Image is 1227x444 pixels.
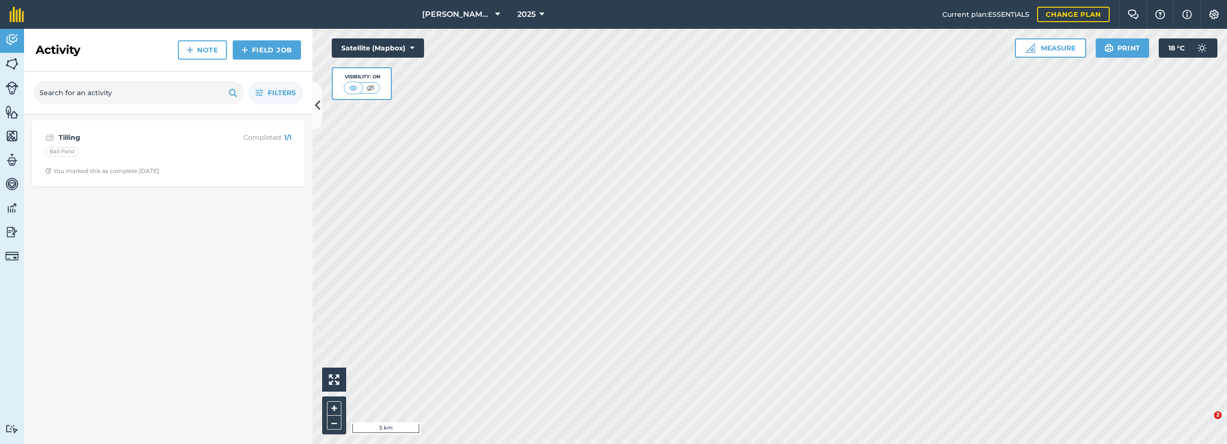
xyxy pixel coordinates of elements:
[45,147,79,157] div: Ball Field
[1096,38,1150,58] button: Print
[1194,411,1217,434] iframe: Intercom live chat
[59,132,211,143] strong: Tilling
[327,401,341,416] button: +
[187,44,193,56] img: svg+xml;base64,PHN2ZyB4bWxucz0iaHR0cDovL3d3dy53My5vcmcvMjAwMC9zdmciIHdpZHRoPSIxNCIgaGVpZ2h0PSIyNC...
[5,177,19,191] img: svg+xml;base64,PD94bWwgdmVyc2lvbj0iMS4wIiBlbmNvZGluZz0idXRmLTgiPz4KPCEtLSBHZW5lcmF0b3I6IEFkb2JlIE...
[364,83,376,93] img: svg+xml;base64,PHN2ZyB4bWxucz0iaHR0cDovL3d3dy53My5vcmcvMjAwMC9zdmciIHdpZHRoPSI1MCIgaGVpZ2h0PSI0MC...
[5,201,19,215] img: svg+xml;base64,PD94bWwgdmVyc2lvbj0iMS4wIiBlbmNvZGluZz0idXRmLTgiPz4KPCEtLSBHZW5lcmF0b3I6IEFkb2JlIE...
[5,249,19,263] img: svg+xml;base64,PD94bWwgdmVyc2lvbj0iMS4wIiBlbmNvZGluZz0idXRmLTgiPz4KPCEtLSBHZW5lcmF0b3I6IEFkb2JlIE...
[1159,38,1217,58] button: 18 °C
[34,81,243,104] input: Search for an activity
[327,416,341,430] button: –
[332,38,424,58] button: Satellite (Mapbox)
[5,129,19,143] img: svg+xml;base64,PHN2ZyB4bWxucz0iaHR0cDovL3d3dy53My5vcmcvMjAwMC9zdmciIHdpZHRoPSI1NiIgaGVpZ2h0PSI2MC...
[1168,38,1185,58] span: 18 ° C
[45,167,159,175] div: You marked this as complete [DATE]
[45,132,54,143] img: svg+xml;base64,PD94bWwgdmVyc2lvbj0iMS4wIiBlbmNvZGluZz0idXRmLTgiPz4KPCEtLSBHZW5lcmF0b3I6IEFkb2JlIE...
[1015,38,1086,58] button: Measure
[5,105,19,119] img: svg+xml;base64,PHN2ZyB4bWxucz0iaHR0cDovL3d3dy53My5vcmcvMjAwMC9zdmciIHdpZHRoPSI1NiIgaGVpZ2h0PSI2MC...
[5,424,19,433] img: svg+xml;base64,PD94bWwgdmVyc2lvbj0iMS4wIiBlbmNvZGluZz0idXRmLTgiPz4KPCEtLSBHZW5lcmF0b3I6IEFkb2JlIE...
[1104,42,1114,54] img: svg+xml;base64,PHN2ZyB4bWxucz0iaHR0cDovL3d3dy53My5vcmcvMjAwMC9zdmciIHdpZHRoPSIxOSIgaGVpZ2h0PSIyNC...
[1154,10,1166,19] img: A question mark icon
[422,9,491,20] span: [PERSON_NAME] Farm Life
[36,42,80,58] h2: Activity
[248,81,303,104] button: Filters
[517,9,536,20] span: 2025
[5,33,19,47] img: svg+xml;base64,PD94bWwgdmVyc2lvbj0iMS4wIiBlbmNvZGluZz0idXRmLTgiPz4KPCEtLSBHZW5lcmF0b3I6IEFkb2JlIE...
[10,7,24,22] img: fieldmargin Logo
[228,87,238,99] img: svg+xml;base64,PHN2ZyB4bWxucz0iaHR0cDovL3d3dy53My5vcmcvMjAwMC9zdmciIHdpZHRoPSIxOSIgaGVpZ2h0PSIyNC...
[347,83,359,93] img: svg+xml;base64,PHN2ZyB4bWxucz0iaHR0cDovL3d3dy53My5vcmcvMjAwMC9zdmciIHdpZHRoPSI1MCIgaGVpZ2h0PSI0MC...
[1214,411,1222,419] span: 2
[178,40,227,60] a: Note
[5,57,19,71] img: svg+xml;base64,PHN2ZyB4bWxucz0iaHR0cDovL3d3dy53My5vcmcvMjAwMC9zdmciIHdpZHRoPSI1NiIgaGVpZ2h0PSI2MC...
[1208,10,1220,19] img: A cog icon
[1192,38,1212,58] img: svg+xml;base64,PD94bWwgdmVyc2lvbj0iMS4wIiBlbmNvZGluZz0idXRmLTgiPz4KPCEtLSBHZW5lcmF0b3I6IEFkb2JlIE...
[1127,10,1139,19] img: Two speech bubbles overlapping with the left bubble in the forefront
[942,9,1029,20] span: Current plan : ESSENTIALS
[241,44,248,56] img: svg+xml;base64,PHN2ZyB4bWxucz0iaHR0cDovL3d3dy53My5vcmcvMjAwMC9zdmciIHdpZHRoPSIxNCIgaGVpZ2h0PSIyNC...
[344,73,380,81] div: Visibility: On
[1026,43,1035,53] img: Ruler icon
[268,87,296,98] span: Filters
[215,132,291,143] p: Completed :
[329,374,339,385] img: Four arrows, one pointing top left, one top right, one bottom right and the last bottom left
[5,81,19,95] img: svg+xml;base64,PD94bWwgdmVyc2lvbj0iMS4wIiBlbmNvZGluZz0idXRmLTgiPz4KPCEtLSBHZW5lcmF0b3I6IEFkb2JlIE...
[284,133,291,142] strong: 1 / 1
[5,225,19,239] img: svg+xml;base64,PD94bWwgdmVyc2lvbj0iMS4wIiBlbmNvZGluZz0idXRmLTgiPz4KPCEtLSBHZW5lcmF0b3I6IEFkb2JlIE...
[1182,9,1192,20] img: svg+xml;base64,PHN2ZyB4bWxucz0iaHR0cDovL3d3dy53My5vcmcvMjAwMC9zdmciIHdpZHRoPSIxNyIgaGVpZ2h0PSIxNy...
[5,153,19,167] img: svg+xml;base64,PD94bWwgdmVyc2lvbj0iMS4wIiBlbmNvZGluZz0idXRmLTgiPz4KPCEtLSBHZW5lcmF0b3I6IEFkb2JlIE...
[45,168,51,174] img: Clock with arrow pointing clockwise
[233,40,301,60] a: Field Job
[1037,7,1110,22] a: Change plan
[38,126,299,181] a: TillingCompleted: 1/1Ball FieldClock with arrow pointing clockwiseYou marked this as complete [DATE]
